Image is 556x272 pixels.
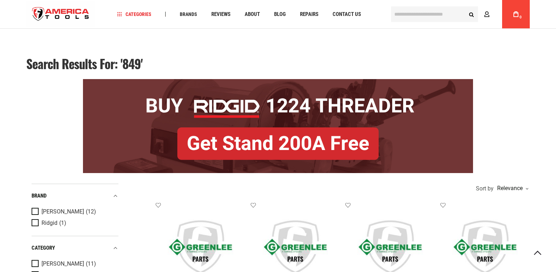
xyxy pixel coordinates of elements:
span: Categories [117,12,151,17]
a: Reviews [208,10,234,19]
button: Search [465,7,478,21]
div: Relevance [495,185,528,191]
a: BOGO: Buy RIDGID® 1224 Threader, Get Stand 200A Free! [83,79,473,84]
a: [PERSON_NAME] (12) [32,208,117,216]
img: America Tools [26,1,95,28]
a: Brands [177,10,200,19]
a: Repairs [297,10,322,19]
a: Ridgid (1) [32,219,117,227]
span: [PERSON_NAME] [41,261,84,267]
span: Blog [274,12,286,17]
span: Repairs [300,12,318,17]
span: (1) [59,220,66,226]
span: About [245,12,260,17]
span: [PERSON_NAME] [41,209,84,215]
span: Search results for: '849' [26,54,143,73]
div: Brand [32,191,118,201]
span: 0 [519,15,522,19]
span: Brands [180,12,197,17]
span: Contact Us [333,12,361,17]
img: BOGO: Buy RIDGID® 1224 Threader, Get Stand 200A Free! [83,79,473,173]
span: Reviews [211,12,230,17]
span: Ridgid [41,220,57,226]
span: (12) [86,209,96,215]
a: [PERSON_NAME] (11) [32,260,117,268]
a: Contact Us [329,10,364,19]
a: store logo [26,1,95,28]
span: Sort by [476,186,494,191]
a: About [241,10,263,19]
span: (11) [86,261,96,267]
a: Blog [271,10,289,19]
a: Categories [114,10,155,19]
div: category [32,243,118,253]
